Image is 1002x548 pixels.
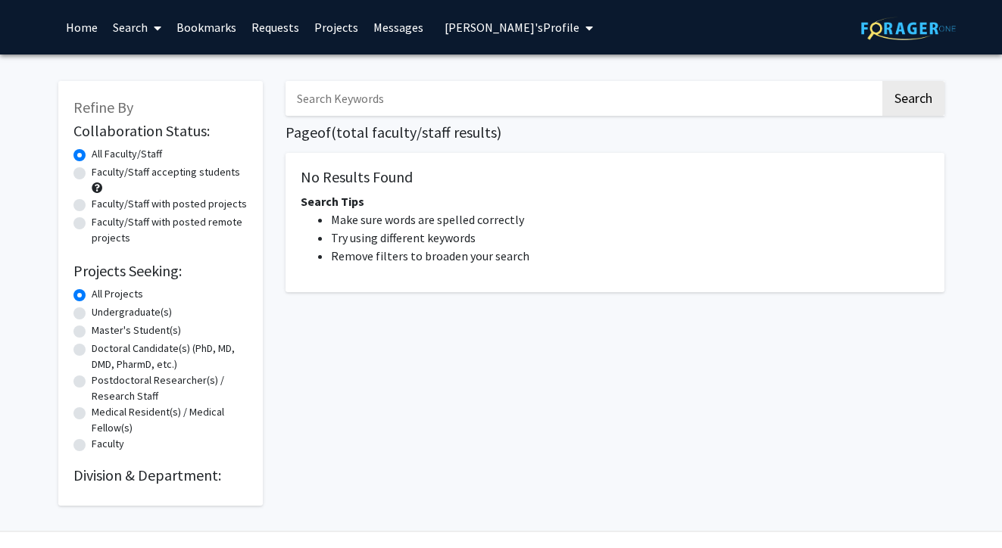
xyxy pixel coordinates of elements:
[307,1,366,54] a: Projects
[244,1,307,54] a: Requests
[92,304,172,320] label: Undergraduate(s)
[92,436,124,452] label: Faculty
[92,286,143,302] label: All Projects
[92,214,248,246] label: Faculty/Staff with posted remote projects
[301,168,929,186] h5: No Results Found
[882,81,944,116] button: Search
[861,17,956,40] img: ForagerOne Logo
[92,372,248,404] label: Postdoctoral Researcher(s) / Research Staff
[92,146,162,162] label: All Faculty/Staff
[366,1,431,54] a: Messages
[301,194,364,209] span: Search Tips
[286,307,944,342] nav: Page navigation
[73,466,248,484] h2: Division & Department:
[331,247,929,265] li: Remove filters to broaden your search
[73,122,248,140] h2: Collaboration Status:
[73,262,248,280] h2: Projects Seeking:
[92,341,248,372] label: Doctoral Candidate(s) (PhD, MD, DMD, PharmD, etc.)
[286,123,944,142] h1: Page of ( total faculty/staff results)
[92,196,247,212] label: Faculty/Staff with posted projects
[445,20,579,35] span: [PERSON_NAME]'s Profile
[286,81,880,116] input: Search Keywords
[92,404,248,436] label: Medical Resident(s) / Medical Fellow(s)
[331,210,929,229] li: Make sure words are spelled correctly
[169,1,244,54] a: Bookmarks
[92,322,181,338] label: Master's Student(s)
[331,229,929,247] li: Try using different keywords
[92,164,240,180] label: Faculty/Staff accepting students
[58,1,105,54] a: Home
[105,1,169,54] a: Search
[73,98,133,117] span: Refine By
